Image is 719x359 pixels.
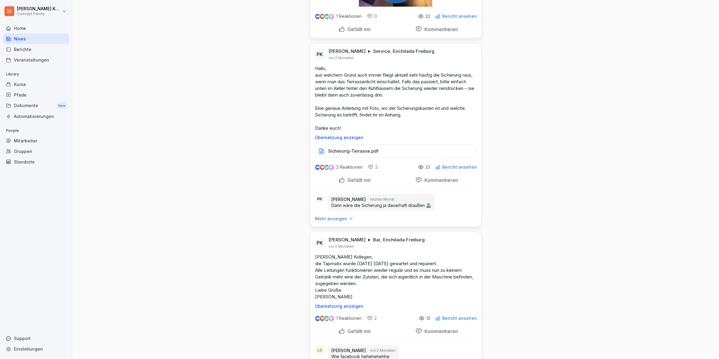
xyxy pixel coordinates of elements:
[3,23,69,33] a: Home
[336,165,363,170] p: 2 Reaktionen
[315,304,476,309] p: Übersetzung anzeigen
[370,348,395,353] p: vor 2 Monaten
[3,69,69,79] p: Library
[3,333,69,344] div: Support
[328,48,366,54] p: [PERSON_NAME]
[17,12,61,16] p: Concept Family
[315,345,325,355] div: LS
[315,254,476,300] p: [PERSON_NAME] Kollegen, die Tapmatix wurde [DATE] [DATE] gewartet und repariert. Alle Leitungen f...
[315,216,347,222] p: Mehr anzeigen
[331,196,366,202] p: [PERSON_NAME]
[345,177,371,183] p: Gefällt mir
[3,79,69,90] a: Kurse
[422,328,458,334] p: Kommentieren
[3,100,69,111] a: DokumenteNew
[3,157,69,167] a: Standorte
[345,328,371,334] p: Gefällt mir
[315,150,476,156] a: Sicherung-Terrasse.pdf
[3,146,69,157] a: Gruppen
[367,315,377,321] div: 2
[3,55,69,65] a: Veranstaltungen
[3,44,69,55] a: Berichte
[425,14,430,19] p: 22
[57,102,67,109] div: New
[3,135,69,146] a: Mitarbeiter
[442,316,477,321] p: Bericht ansehen
[373,237,425,243] p: Bar, Enchilada Freiburg
[329,14,334,19] img: inspiring
[331,202,431,208] p: Dann wäre die Sicherung ja dauerhaft draußen 🤷🏼‍♂️
[315,65,476,132] p: Hallo, aus welchem Grund auch immer fliegt aktuell sehr häufig die Sicherung raus, wenn man das T...
[328,148,379,154] p: Sicherung-Terrasse.pdf
[324,14,329,19] img: celebrate
[315,194,325,204] div: PK
[426,316,430,321] p: 12
[368,164,378,170] div: 2
[315,165,320,170] img: like
[3,100,69,111] div: Dokumente
[345,26,371,32] p: Gefällt mir
[3,33,69,44] a: News
[3,111,69,122] a: Automatisierungen
[315,316,320,321] img: like
[315,135,476,140] p: Übersetzung anzeigen
[425,165,430,170] p: 23
[320,14,324,19] img: love
[320,165,324,170] img: love
[17,6,61,11] p: [PERSON_NAME] Komarov
[3,344,69,354] a: Einstellungen
[329,316,334,321] img: inspiring
[336,316,362,321] p: 1 Reaktionen
[324,165,329,170] img: celebrate
[328,237,366,243] p: [PERSON_NAME]
[336,14,362,19] p: 1 Reaktionen
[331,348,366,354] p: [PERSON_NAME]
[314,49,325,60] div: PK
[373,48,434,54] p: Service, Enchilada Freiburg
[329,164,334,170] img: inspiring
[370,197,395,202] p: letzten Monat
[328,244,354,249] p: vor 2 Monaten
[324,316,329,321] img: celebrate
[442,14,477,19] p: Bericht ansehen
[367,13,377,19] div: 0
[3,90,69,100] a: Pfade
[328,56,354,60] p: vor 2 Monaten
[3,126,69,135] p: People
[315,14,320,19] img: like
[320,316,324,321] img: love
[442,165,477,170] p: Bericht ansehen
[422,26,458,32] p: Kommentieren
[314,237,325,248] div: PK
[422,177,458,183] p: Kommentieren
